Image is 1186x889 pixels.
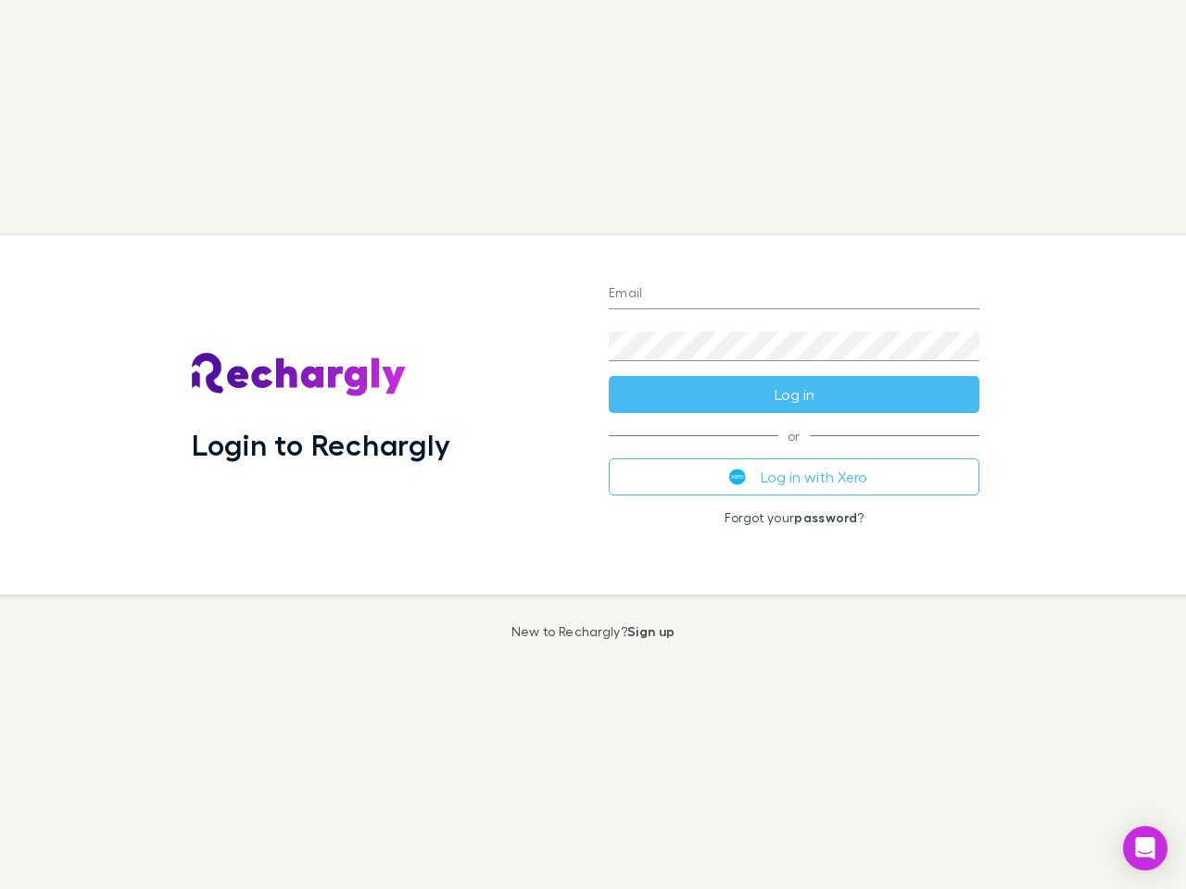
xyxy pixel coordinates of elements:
h1: Login to Rechargly [192,427,450,462]
button: Log in with Xero [609,458,979,495]
img: Rechargly's Logo [192,353,407,397]
a: password [794,509,857,525]
div: Open Intercom Messenger [1123,826,1167,870]
button: Log in [609,376,979,413]
p: Forgot your ? [609,510,979,525]
img: Xero's logo [729,469,746,485]
a: Sign up [627,623,675,639]
span: or [609,435,979,436]
p: New to Rechargly? [511,624,675,639]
